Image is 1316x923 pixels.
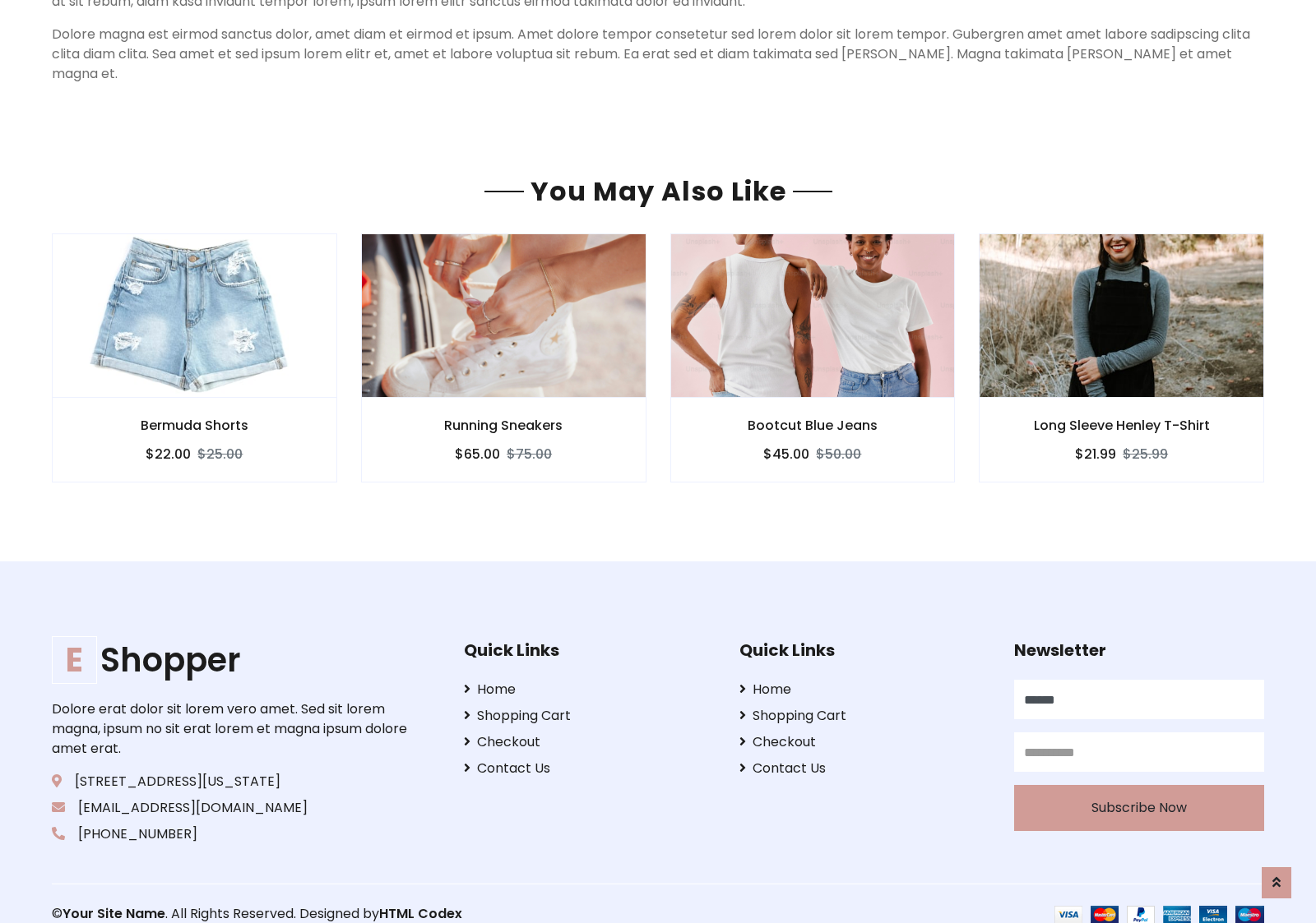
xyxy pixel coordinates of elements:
p: Dolore magna est eirmod sanctus dolor, amet diam et eirmod et ipsum. Amet dolore tempor consetetu... [52,25,1264,84]
del: $50.00 [816,445,861,464]
h1: Shopper [52,640,412,680]
a: EShopper [52,640,412,680]
a: Shopping Cart [464,706,714,726]
a: Contact Us [739,759,989,778]
h5: Quick Links [739,640,989,660]
h5: Newsletter [1014,640,1264,660]
h6: $21.99 [1075,446,1116,462]
del: $25.00 [197,445,243,464]
h5: Quick Links [464,640,714,660]
h6: Bootcut Blue Jeans [671,418,955,433]
h6: Bermuda Shorts [53,418,336,433]
p: [PHONE_NUMBER] [52,824,412,844]
a: Home [464,680,714,699]
a: Checkout [464,732,714,752]
a: Bermuda Shorts $22.00$25.00 [52,233,337,482]
a: Checkout [739,732,989,752]
a: Long Sleeve Henley T-Shirt $21.99$25.99 [979,233,1264,482]
span: You May Also Like [524,173,793,210]
span: E [52,636,97,684]
h6: $45.00 [763,446,809,462]
a: Home [739,680,989,699]
p: [EMAIL_ADDRESS][DOMAIN_NAME] [52,798,412,818]
button: Subscribe Now [1014,785,1264,831]
del: $75.00 [507,445,552,464]
h6: Running Sneakers [362,418,646,433]
a: Shopping Cart [739,706,989,726]
h6: $22.00 [146,446,191,462]
p: [STREET_ADDRESS][US_STATE] [52,772,412,791]
p: Dolore erat dolor sit lorem vero amet. Sed sit lorem magna, ipsum no sit erat lorem et magna ipsu... [52,699,412,759]
a: Bootcut Blue Jeans $45.00$50.00 [670,233,956,482]
a: HTML Codex [379,904,462,923]
del: $25.99 [1123,445,1168,464]
h6: $65.00 [455,446,500,462]
a: Contact Us [464,759,714,778]
a: Running Sneakers $65.00$75.00 [361,233,646,482]
h6: Long Sleeve Henley T-Shirt [980,418,1263,433]
a: Your Site Name [63,904,165,923]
